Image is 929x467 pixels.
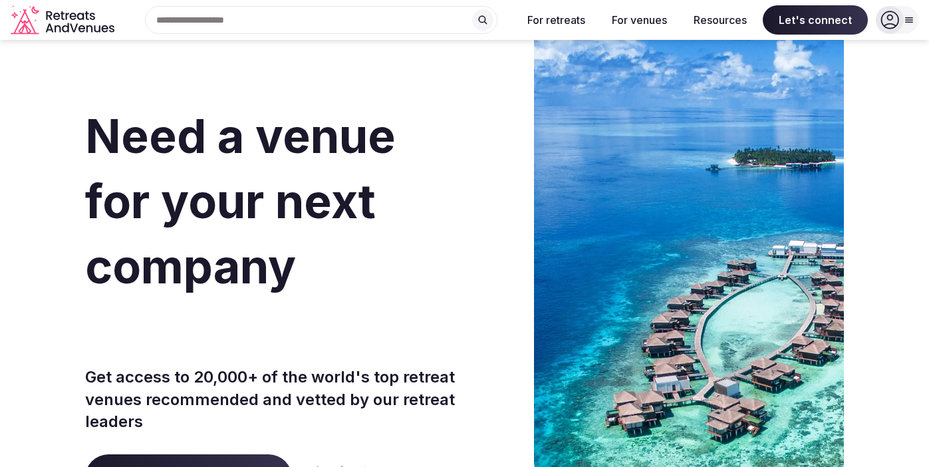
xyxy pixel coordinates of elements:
[763,5,868,35] span: Let's connect
[85,366,460,433] p: Get access to 20,000+ of the world's top retreat venues recommended and vetted by our retreat lea...
[11,5,117,35] svg: Retreats and Venues company logo
[601,5,678,35] button: For venues
[11,5,117,35] a: Visit the homepage
[517,5,596,35] button: For retreats
[85,108,396,295] span: Need a venue for your next company
[683,5,757,35] button: Resources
